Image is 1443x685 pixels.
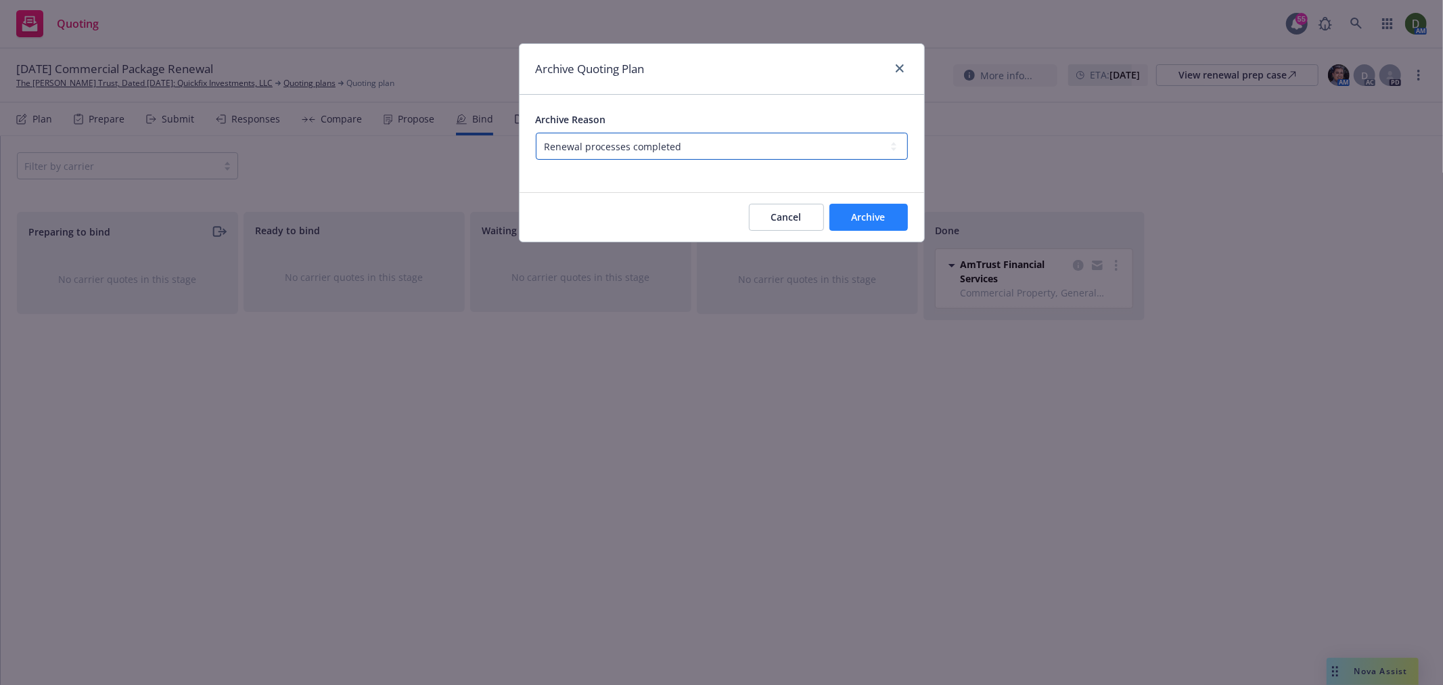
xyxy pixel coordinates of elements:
[852,211,886,223] span: Archive
[892,60,908,76] a: close
[829,204,908,231] button: Archive
[771,211,802,223] span: Cancel
[749,204,824,231] button: Cancel
[536,60,645,78] h1: Archive Quoting Plan
[536,113,606,126] span: Archive Reason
